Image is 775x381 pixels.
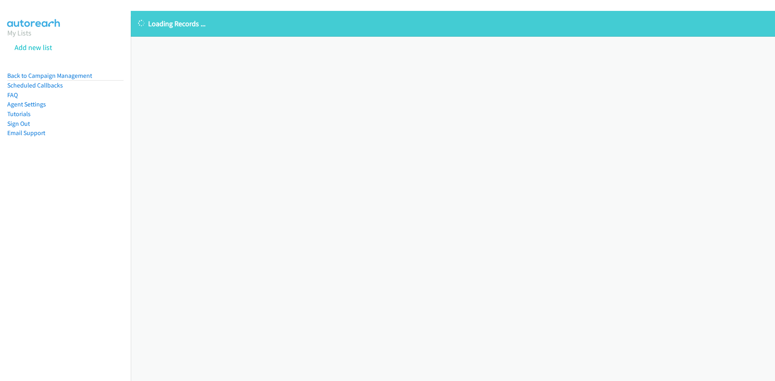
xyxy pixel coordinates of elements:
p: Loading Records ... [138,18,768,29]
a: Scheduled Callbacks [7,81,63,89]
a: Agent Settings [7,100,46,108]
a: Tutorials [7,110,31,118]
a: Back to Campaign Management [7,72,92,79]
a: Sign Out [7,120,30,127]
a: FAQ [7,91,18,99]
a: Email Support [7,129,45,137]
a: My Lists [7,28,31,37]
a: Add new list [15,43,52,52]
